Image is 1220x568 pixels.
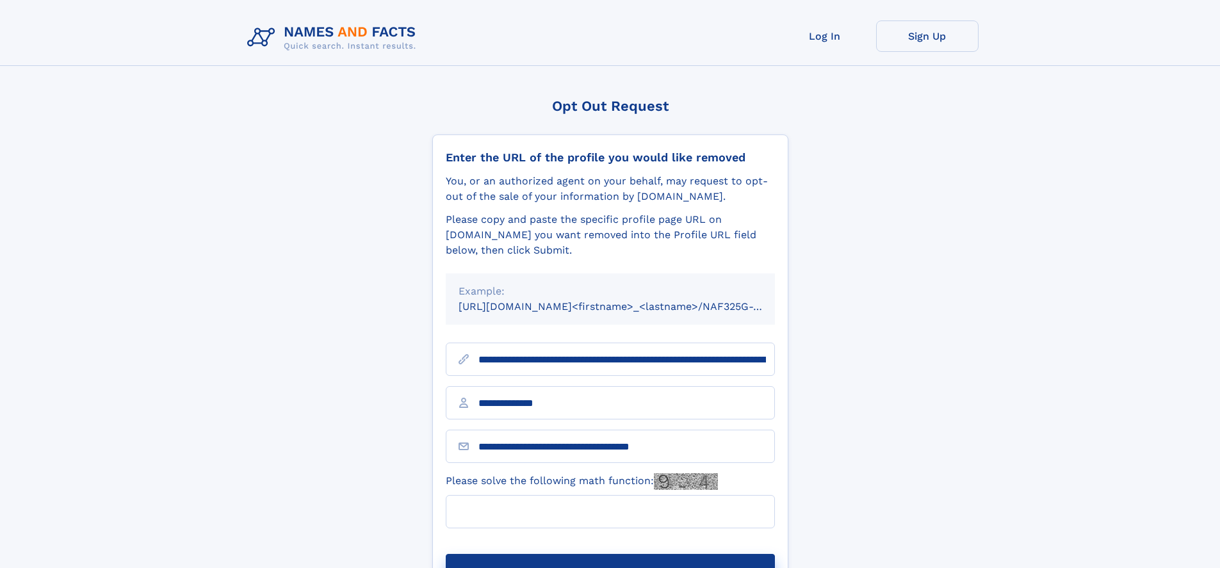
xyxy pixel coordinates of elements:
[446,174,775,204] div: You, or an authorized agent on your behalf, may request to opt-out of the sale of your informatio...
[459,284,762,299] div: Example:
[876,20,979,52] a: Sign Up
[242,20,427,55] img: Logo Names and Facts
[446,473,718,490] label: Please solve the following math function:
[459,300,799,312] small: [URL][DOMAIN_NAME]<firstname>_<lastname>/NAF325G-xxxxxxxx
[446,150,775,165] div: Enter the URL of the profile you would like removed
[432,98,788,114] div: Opt Out Request
[774,20,876,52] a: Log In
[446,212,775,258] div: Please copy and paste the specific profile page URL on [DOMAIN_NAME] you want removed into the Pr...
